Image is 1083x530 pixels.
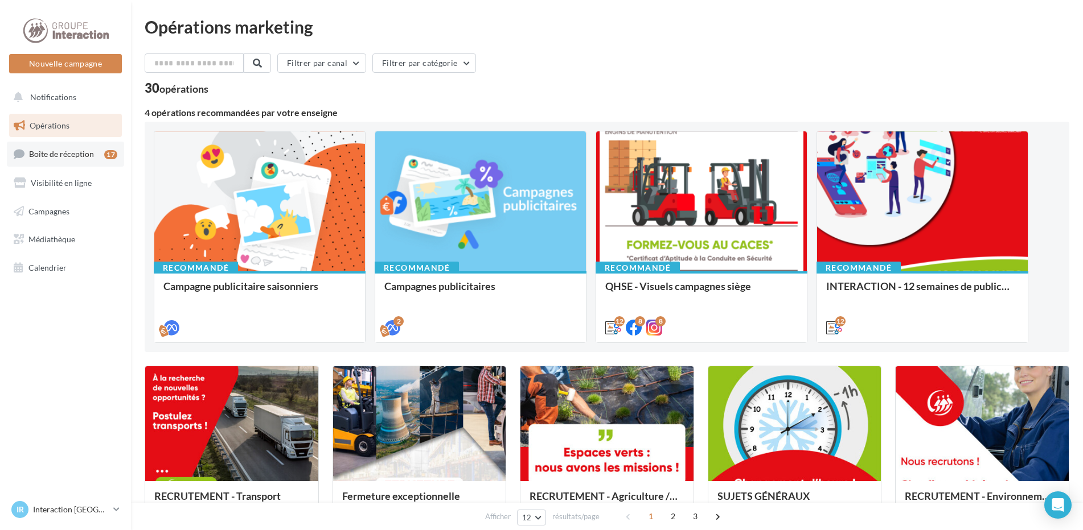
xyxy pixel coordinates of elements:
a: Visibilité en ligne [7,171,124,195]
span: Afficher [485,511,511,522]
button: Nouvelle campagne [9,54,122,73]
span: Visibilité en ligne [31,178,92,188]
div: Campagnes publicitaires [384,280,577,303]
a: Campagnes [7,200,124,223]
a: Opérations [7,114,124,138]
a: Calendrier [7,256,124,280]
a: IR Interaction [GEOGRAPHIC_DATA] [9,499,122,520]
button: Notifications [7,85,120,109]
span: résultats/page [552,511,600,522]
span: Opérations [30,121,69,130]
span: 3 [686,507,704,525]
span: 12 [522,513,532,522]
span: IR [17,504,24,515]
div: Open Intercom Messenger [1044,491,1072,519]
span: Calendrier [28,263,67,272]
div: RECRUTEMENT - Transport [154,490,309,513]
a: Médiathèque [7,227,124,251]
button: Filtrer par canal [277,53,366,73]
span: Campagnes [28,206,69,216]
p: Interaction [GEOGRAPHIC_DATA] [33,504,109,515]
a: Boîte de réception17 [7,142,124,166]
div: Opérations marketing [145,18,1069,35]
span: Boîte de réception [29,149,94,159]
div: Recommandé [596,262,680,274]
div: 30 [145,82,208,94]
div: Campagne publicitaire saisonniers [163,280,356,303]
div: 4 opérations recommandées par votre enseigne [145,108,1069,117]
div: 12 [614,316,625,326]
div: Recommandé [154,262,238,274]
div: RECRUTEMENT - Agriculture / Espaces verts [530,490,684,513]
button: Filtrer par catégorie [372,53,476,73]
button: 12 [517,510,546,525]
span: 2 [664,507,682,525]
div: QHSE - Visuels campagnes siège [605,280,798,303]
div: 8 [655,316,666,326]
div: SUJETS GÉNÉRAUX [717,490,872,513]
div: opérations [159,84,208,94]
div: Recommandé [375,262,459,274]
div: 17 [104,150,117,159]
div: Recommandé [817,262,901,274]
div: RECRUTEMENT - Environnement [905,490,1060,513]
div: 8 [635,316,645,326]
span: Notifications [30,92,76,102]
div: 12 [835,316,846,326]
div: 2 [393,316,404,326]
span: Médiathèque [28,234,75,244]
div: Fermeture exceptionnelle [342,490,497,513]
span: 1 [642,507,660,525]
div: INTERACTION - 12 semaines de publication [826,280,1019,303]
